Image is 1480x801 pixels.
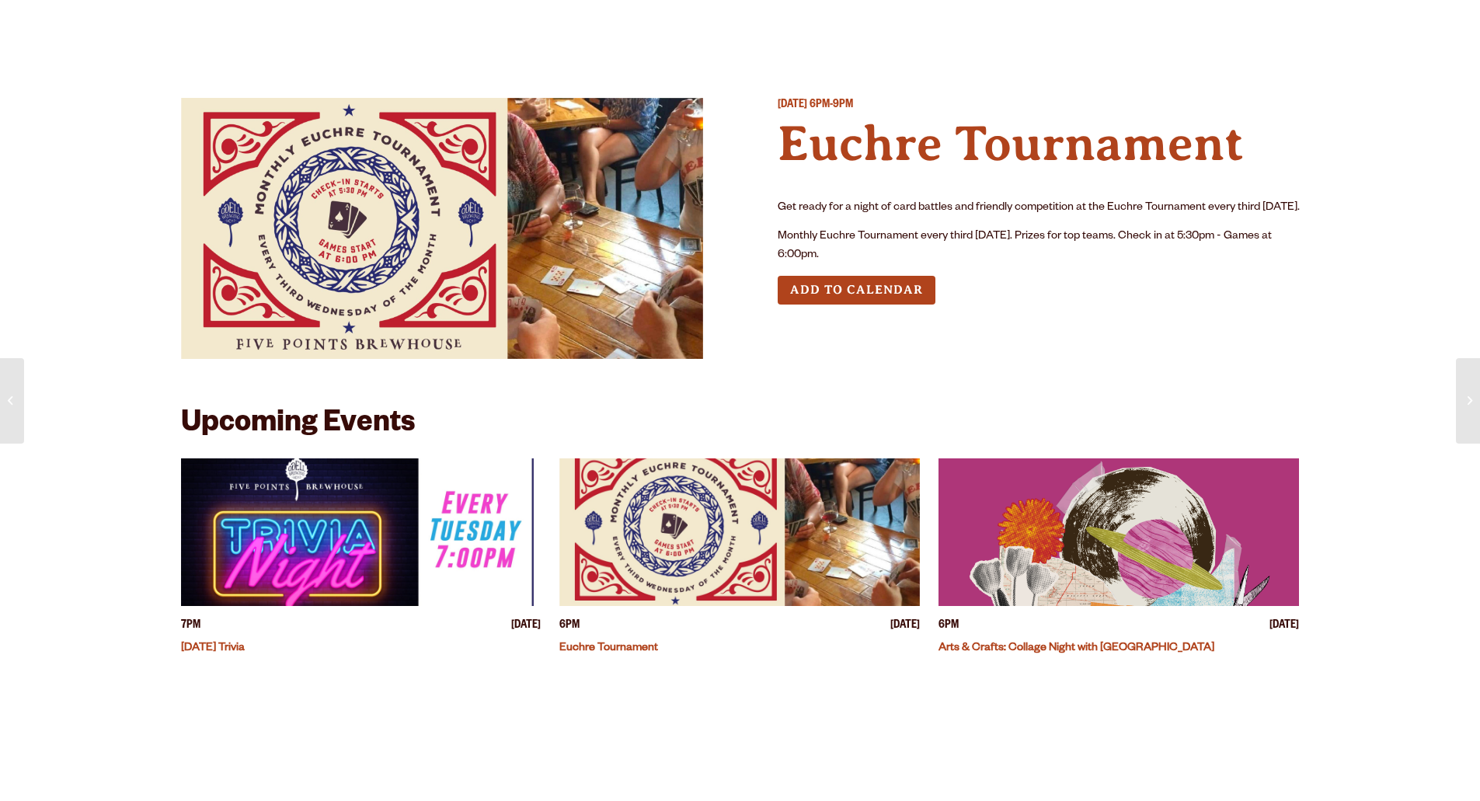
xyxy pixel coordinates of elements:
[938,458,1299,606] a: View event details
[605,9,688,79] a: Winery
[181,618,200,635] span: 7PM
[778,114,1300,174] h4: Euchre Tournament
[315,9,420,79] a: Taprooms
[938,618,959,635] span: 6PM
[836,9,945,79] a: Our Story
[730,9,788,79] a: Odell Home
[890,618,920,635] span: [DATE]
[559,643,658,655] a: Euchre Tournament
[181,643,245,655] a: [DATE] Trivia
[206,37,244,49] span: Beer
[181,458,542,606] a: View event details
[1269,618,1299,635] span: [DATE]
[559,458,920,606] a: View event details
[1154,37,1252,49] span: Beer Finder
[481,9,544,79] a: Gear
[1144,9,1262,79] a: Beer Finder
[181,409,415,443] h2: Upcoming Events
[559,618,580,635] span: 6PM
[938,643,1214,655] a: Arts & Crafts: Collage Night with [GEOGRAPHIC_DATA]
[778,199,1300,218] p: Get ready for a night of card battles and friendly competition at the Euchre Tournament every thi...
[846,37,935,49] span: Our Story
[1016,37,1074,49] span: Impact
[810,99,853,112] span: 6PM-9PM
[325,37,410,49] span: Taprooms
[615,37,677,49] span: Winery
[491,37,534,49] span: Gear
[1006,9,1084,79] a: Impact
[511,618,541,635] span: [DATE]
[778,228,1300,265] p: Monthly Euchre Tournament every third [DATE]. Prizes for top teams. Check in at 5:30pm - Games at...
[778,276,935,305] button: Add to Calendar
[196,9,254,79] a: Beer
[778,99,807,112] span: [DATE]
